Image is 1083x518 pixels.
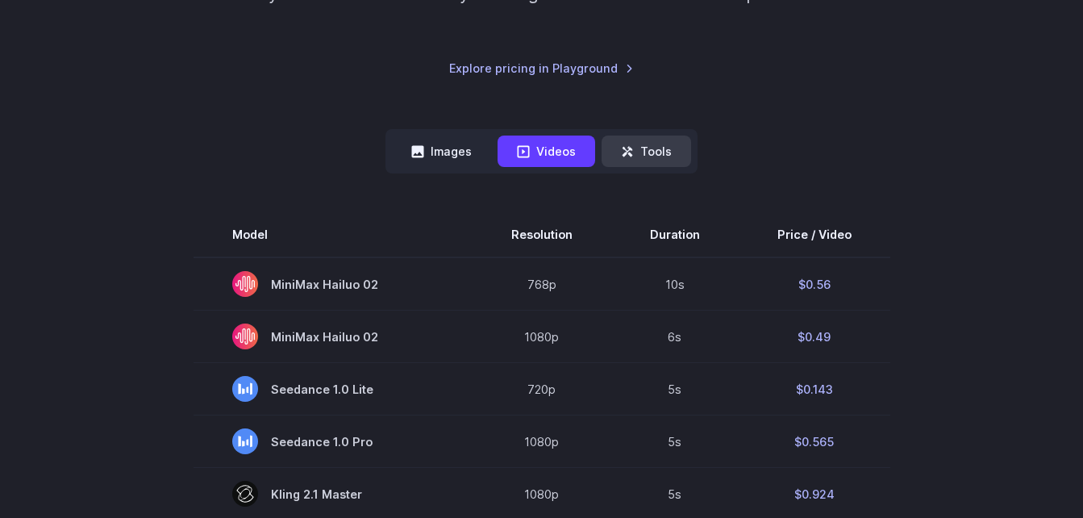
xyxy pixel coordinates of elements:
span: Kling 2.1 Master [232,481,434,507]
span: MiniMax Hailuo 02 [232,271,434,297]
a: Explore pricing in Playground [449,59,634,77]
button: Tools [602,136,691,167]
span: MiniMax Hailuo 02 [232,324,434,349]
td: 768p [473,257,611,311]
button: Videos [498,136,595,167]
td: 5s [611,363,739,416]
td: $0.143 [739,363,890,416]
td: 1080p [473,311,611,363]
td: $0.56 [739,257,890,311]
td: 720p [473,363,611,416]
td: 1080p [473,416,611,468]
span: Seedance 1.0 Pro [232,428,434,454]
span: Seedance 1.0 Lite [232,376,434,402]
td: 10s [611,257,739,311]
td: 6s [611,311,739,363]
th: Model [194,212,473,257]
th: Price / Video [739,212,890,257]
th: Resolution [473,212,611,257]
td: $0.565 [739,416,890,468]
td: $0.49 [739,311,890,363]
button: Images [392,136,491,167]
td: 5s [611,416,739,468]
th: Duration [611,212,739,257]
